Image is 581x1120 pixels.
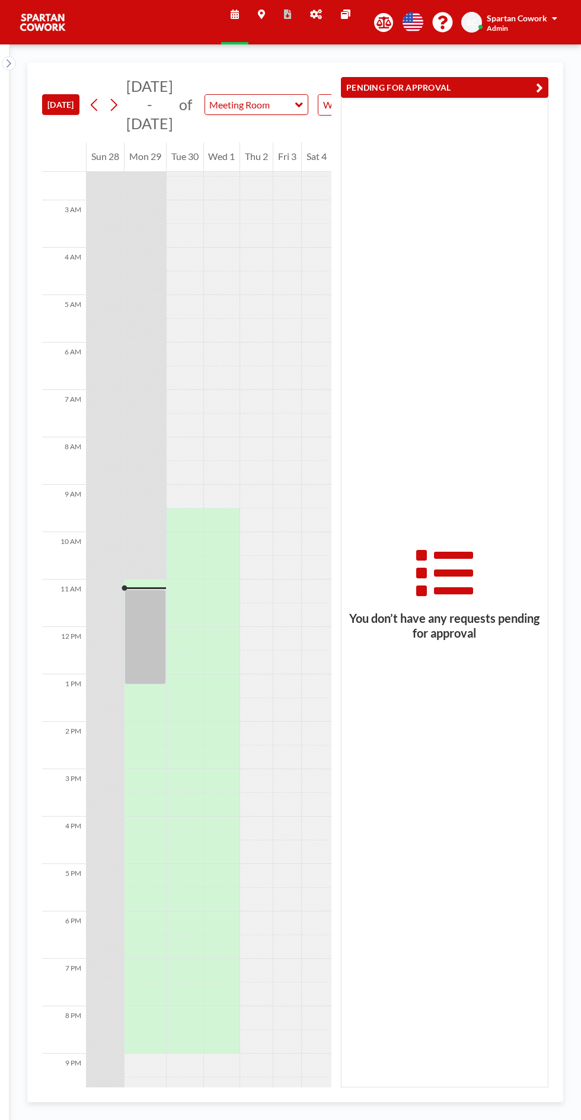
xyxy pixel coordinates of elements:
input: Meeting Room [205,95,296,114]
div: 10 AM [42,532,86,580]
div: 9 AM [42,485,86,532]
span: WEEKLY VIEW [321,97,388,113]
div: 9 PM [42,1054,86,1101]
img: organization-logo [19,11,66,34]
div: 7 PM [42,959,86,1006]
div: Thu 2 [240,142,273,172]
div: 11 AM [42,580,86,627]
div: 8 AM [42,437,86,485]
span: of [179,95,192,114]
div: Tue 30 [167,142,203,172]
div: 1 PM [42,674,86,722]
div: 8 PM [42,1006,86,1054]
div: 5 AM [42,295,86,343]
div: Fri 3 [273,142,301,172]
div: 2 PM [42,722,86,769]
div: 12 PM [42,627,86,674]
div: 4 AM [42,248,86,295]
div: 5 PM [42,864,86,911]
div: 3 PM [42,769,86,817]
div: 6 AM [42,343,86,390]
span: SC [467,17,477,28]
div: Sat 4 [302,142,331,172]
h3: You don’t have any requests pending for approval [341,611,548,641]
div: 7 AM [42,390,86,437]
div: Mon 29 [124,142,166,172]
span: [DATE] - [DATE] [126,77,173,132]
div: Search for option [318,95,421,115]
div: 4 PM [42,817,86,864]
div: 6 PM [42,911,86,959]
span: Admin [487,24,508,33]
div: 3 AM [42,200,86,248]
div: Wed 1 [204,142,240,172]
span: Spartan Cowork [487,13,547,23]
button: [DATE] [42,94,79,115]
button: PENDING FOR APPROVAL [341,77,548,98]
div: Sun 28 [87,142,124,172]
div: 2 AM [42,153,86,200]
